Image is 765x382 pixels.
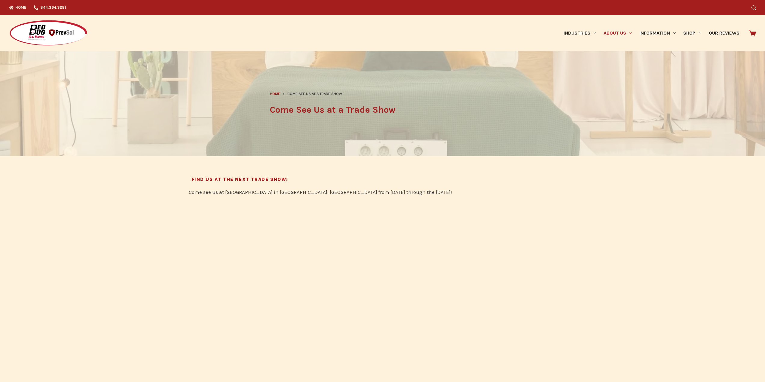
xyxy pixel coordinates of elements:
nav: Primary [560,15,743,51]
a: About Us [600,15,635,51]
h1: Come See Us at a Trade Show [270,103,495,117]
p: Come see us at [GEOGRAPHIC_DATA] in [GEOGRAPHIC_DATA], [GEOGRAPHIC_DATA] from [DATE] through the ... [189,188,577,196]
span: Home [270,92,280,96]
span: Come See Us at a Trade Show [287,91,342,97]
a: Shop [680,15,705,51]
h1: Find us at the next trade show! [192,177,574,182]
a: Home [270,91,280,97]
a: Our Reviews [705,15,743,51]
a: Industries [560,15,600,51]
img: Prevsol/Bed Bug Heat Doctor [9,20,88,47]
a: Information [636,15,680,51]
button: Search [751,5,756,10]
